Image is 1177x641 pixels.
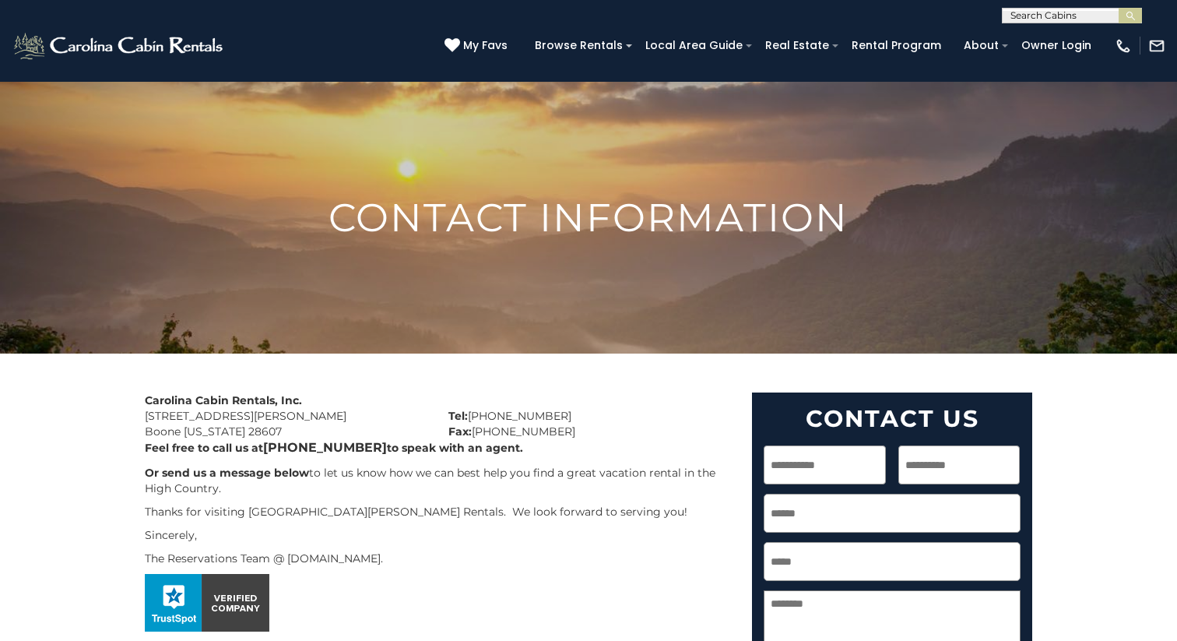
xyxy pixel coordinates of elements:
p: to let us know how we can best help you find a great vacation rental in the High Country. [145,465,729,496]
b: Feel free to call us at [145,441,263,455]
h2: Contact Us [764,404,1021,433]
a: Rental Program [844,33,949,58]
span: My Favs [463,37,508,54]
img: phone-regular-white.png [1115,37,1132,55]
p: Thanks for visiting [GEOGRAPHIC_DATA][PERSON_NAME] Rentals. We look forward to serving you! [145,504,729,519]
strong: Fax: [448,424,472,438]
img: mail-regular-white.png [1148,37,1165,55]
div: [STREET_ADDRESS][PERSON_NAME] Boone [US_STATE] 28607 [133,393,437,439]
p: Sincerely, [145,527,729,543]
a: About [956,33,1007,58]
img: White-1-2.png [12,30,227,62]
div: [PHONE_NUMBER] [PHONE_NUMBER] [437,393,740,439]
a: Real Estate [757,33,837,58]
a: Local Area Guide [638,33,750,58]
strong: Carolina Cabin Rentals, Inc. [145,393,302,407]
a: My Favs [444,37,511,55]
a: Browse Rentals [527,33,631,58]
b: [PHONE_NUMBER] [263,440,387,455]
strong: Tel: [448,409,468,423]
p: The Reservations Team @ [DOMAIN_NAME]. [145,551,729,566]
img: seal_horizontal.png [145,574,269,632]
b: to speak with an agent. [387,441,523,455]
a: Owner Login [1014,33,1099,58]
b: Or send us a message below [145,466,309,480]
